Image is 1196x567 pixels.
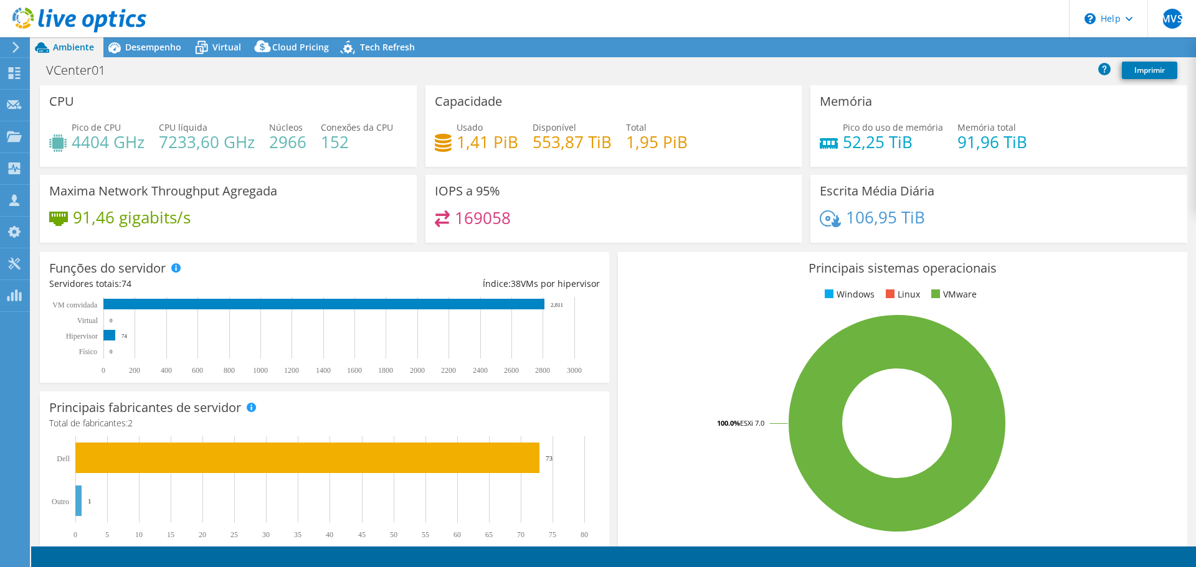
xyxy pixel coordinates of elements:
[49,401,241,415] h3: Principais fabricantes de servidor
[843,121,943,133] span: Pico do uso de memória
[422,530,429,539] text: 55
[72,135,145,149] h4: 4404 GHz
[820,184,934,198] h3: Escrita Média Diária
[269,135,306,149] h4: 2966
[455,211,511,225] h4: 169058
[453,530,461,539] text: 60
[49,416,600,430] h4: Total de fabricantes:
[325,277,600,291] div: Índice: VMs por hipervisor
[435,95,502,108] h3: Capacidade
[504,366,519,375] text: 2600
[551,302,563,308] text: 2,811
[410,366,425,375] text: 2000
[159,121,207,133] span: CPU líquida
[49,95,74,108] h3: CPU
[457,135,518,149] h4: 1,41 PiB
[546,454,553,462] text: 73
[272,41,329,53] span: Cloud Pricing
[485,530,493,539] text: 65
[49,184,277,198] h3: Maxima Network Throughput Agregada
[129,366,140,375] text: 200
[53,41,94,53] span: Ambiente
[192,366,203,375] text: 600
[626,121,647,133] span: Total
[517,530,524,539] text: 70
[567,366,582,375] text: 3000
[740,418,764,428] tspan: ESXi 7.0
[957,121,1016,133] span: Memória total
[105,530,109,539] text: 5
[128,417,133,429] span: 2
[73,210,191,224] h4: 91,46 gigabits/s
[224,366,235,375] text: 800
[321,121,393,133] span: Conexões da CPU
[820,95,872,108] h3: Memória
[846,210,925,224] h4: 106,95 TiB
[102,366,105,375] text: 0
[473,366,488,375] text: 2400
[535,366,550,375] text: 2800
[822,288,875,301] li: Windows
[269,121,303,133] span: Núcleos
[125,41,181,53] span: Desempenho
[72,121,121,133] span: Pico de CPU
[717,418,740,428] tspan: 100.0%
[212,41,241,53] span: Virtual
[435,184,500,198] h3: IOPS a 95%
[347,366,362,375] text: 1600
[77,316,98,325] text: Virtual
[110,349,113,355] text: 0
[79,347,97,356] tspan: Físico
[88,497,92,505] text: 1
[533,135,612,149] h4: 553,87 TiB
[1122,62,1177,79] a: Imprimir
[66,332,98,340] text: Hipervisor
[533,121,576,133] span: Disponível
[57,454,70,463] text: Dell
[74,530,77,539] text: 0
[928,288,977,301] li: VMware
[167,530,174,539] text: 15
[294,530,301,539] text: 35
[316,366,331,375] text: 1400
[581,530,588,539] text: 80
[159,135,255,149] h4: 7233,60 GHz
[843,135,943,149] h4: 52,25 TiB
[262,530,270,539] text: 30
[121,333,128,339] text: 74
[627,261,1178,275] h3: Principais sistemas operacionais
[957,135,1027,149] h4: 91,96 TiB
[321,135,393,149] h4: 152
[360,41,415,53] span: Tech Refresh
[1162,9,1182,29] span: MVS
[40,63,125,77] h1: VCenter01
[161,366,172,375] text: 400
[52,301,97,309] text: VM convidada
[326,530,333,539] text: 40
[253,366,268,375] text: 1000
[121,278,131,289] span: 74
[378,366,393,375] text: 1800
[457,121,483,133] span: Usado
[199,530,206,539] text: 20
[135,530,143,539] text: 10
[284,366,299,375] text: 1200
[52,497,69,506] text: Outro
[230,530,238,539] text: 25
[626,135,688,149] h4: 1,95 PiB
[358,530,366,539] text: 45
[49,277,325,291] div: Servidores totais:
[390,530,397,539] text: 50
[883,288,920,301] li: Linux
[511,278,521,289] span: 38
[110,317,113,324] text: 0
[441,366,456,375] text: 2200
[1084,13,1096,24] svg: \n
[49,261,166,275] h3: Funções do servidor
[549,530,556,539] text: 75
